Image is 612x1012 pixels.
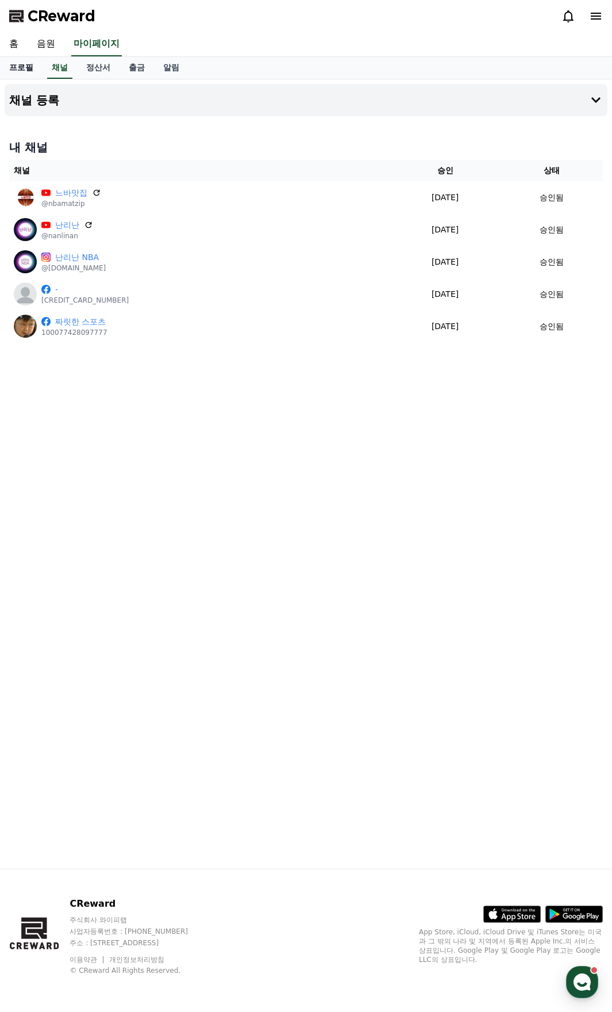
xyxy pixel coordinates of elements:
[41,263,106,273] p: @[DOMAIN_NAME]
[154,57,188,79] a: 알림
[28,7,95,25] span: CReward
[540,224,564,236] p: 승인됨
[540,288,564,300] p: 승인됨
[14,218,37,241] img: 난리난
[47,57,72,79] a: 채널
[28,32,64,56] a: 음원
[105,383,119,392] span: 대화
[390,160,501,181] th: 승인
[5,84,607,116] button: 채널 등록
[394,192,496,204] p: [DATE]
[70,956,106,964] a: 이용약관
[501,160,603,181] th: 상태
[14,186,37,209] img: 느바맛집
[120,57,154,79] a: 출금
[70,927,210,936] p: 사업자등록번호 : [PHONE_NUMBER]
[55,284,129,296] a: -
[41,199,101,208] p: @nbamatzip
[55,316,107,328] a: 짜릿한 스포츠
[36,382,43,391] span: 홈
[14,250,37,273] img: 난리난 NBA
[419,927,603,964] p: App Store, iCloud, iCloud Drive 및 iTunes Store는 미국과 그 밖의 나라 및 지역에서 등록된 Apple Inc.의 서비스 상표입니다. Goo...
[14,315,37,338] img: 짜릿한 스포츠
[76,365,148,394] a: 대화
[540,256,564,268] p: 승인됨
[148,365,221,394] a: 설정
[41,328,107,337] p: 100077428097777
[70,897,210,911] p: CReward
[540,192,564,204] p: 승인됨
[394,224,496,236] p: [DATE]
[394,288,496,300] p: [DATE]
[55,251,106,263] a: 난리난 NBA
[394,320,496,333] p: [DATE]
[70,938,210,948] p: 주소 : [STREET_ADDRESS]
[55,219,79,231] a: 난리난
[77,57,120,79] a: 정산서
[3,365,76,394] a: 홈
[540,320,564,333] p: 승인됨
[9,94,59,106] h4: 채널 등록
[70,915,210,925] p: 주식회사 와이피랩
[109,956,164,964] a: 개인정보처리방침
[9,7,95,25] a: CReward
[71,32,122,56] a: 마이페이지
[394,256,496,268] p: [DATE]
[41,231,93,240] p: @nanlinan
[9,160,390,181] th: 채널
[41,296,129,305] p: [CREDIT_CARD_NUMBER]
[178,382,191,391] span: 설정
[70,966,210,975] p: © CReward All Rights Reserved.
[9,139,603,155] h4: 내 채널
[55,187,87,199] a: 느바맛집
